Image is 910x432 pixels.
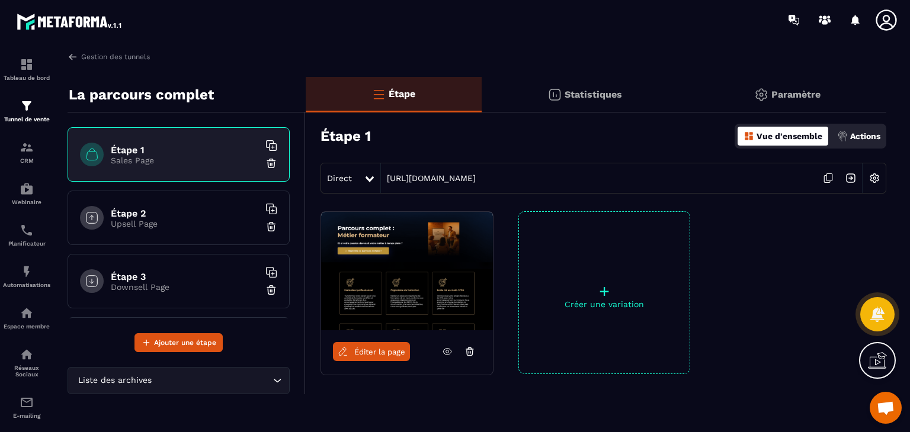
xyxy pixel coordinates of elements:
[3,297,50,338] a: automationsautomationsEspace membre
[3,240,50,247] p: Planificateur
[154,337,216,349] span: Ajouter une étape
[3,131,50,173] a: formationformationCRM
[863,167,886,189] img: setting-w.858f3a88.svg
[111,144,259,156] h6: Étape 1
[3,365,50,378] p: Réseaux Sociaux
[757,131,822,141] p: Vue d'ensemble
[837,131,848,141] img: actions.d6e523a2.png
[3,282,50,288] p: Automatisations
[519,283,690,299] p: +
[3,199,50,205] p: Webinaire
[75,374,154,387] span: Liste des archives
[69,83,214,107] p: La parcours complet
[111,282,259,292] p: Downsell Page
[3,256,50,297] a: automationsautomationsAutomatisations
[3,214,50,256] a: schedulerschedulerPlanificateur
[3,173,50,214] a: automationsautomationsWebinaire
[3,323,50,330] p: Espace membre
[565,89,622,100] p: Statistiques
[111,156,259,165] p: Sales Page
[68,51,150,62] a: Gestion des tunnels
[389,88,415,99] p: Étape
[111,219,259,228] p: Upsell Page
[744,131,754,141] img: dashboard-orange.40269519.svg
[771,89,821,100] p: Paramètre
[3,49,50,90] a: formationformationTableau de bord
[3,75,50,81] p: Tableau de bord
[3,90,50,131] a: formationformationTunnel de vente
[154,374,270,387] input: Search for option
[3,412,50,419] p: E-mailing
[20,347,34,362] img: social-network
[111,208,259,219] h6: Étape 2
[754,88,768,102] img: setting-gr.5f69749f.svg
[68,367,290,394] div: Search for option
[20,57,34,72] img: formation
[20,306,34,320] img: automations
[381,173,476,183] a: [URL][DOMAIN_NAME]
[870,392,902,424] a: Ouvrir le chat
[3,116,50,122] p: Tunnel de vente
[68,51,78,62] img: arrow
[333,342,410,361] a: Éditer la page
[20,182,34,196] img: automations
[839,167,862,189] img: arrow-next.bcc2205e.svg
[20,140,34,154] img: formation
[3,386,50,428] a: emailemailE-mailing
[265,221,277,233] img: trash
[519,299,690,309] p: Créer une variation
[265,157,277,169] img: trash
[20,99,34,113] img: formation
[134,333,223,352] button: Ajouter une étape
[20,223,34,237] img: scheduler
[17,11,123,32] img: logo
[321,128,371,144] h3: Étape 1
[371,87,386,101] img: bars-o.4a397970.svg
[354,347,405,356] span: Éditer la page
[20,265,34,279] img: automations
[111,271,259,282] h6: Étape 3
[327,173,352,183] span: Direct
[321,212,493,330] img: image
[265,284,277,296] img: trash
[20,395,34,410] img: email
[850,131,880,141] p: Actions
[3,157,50,164] p: CRM
[3,338,50,386] a: social-networksocial-networkRéseaux Sociaux
[547,88,562,102] img: stats.20deebd0.svg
